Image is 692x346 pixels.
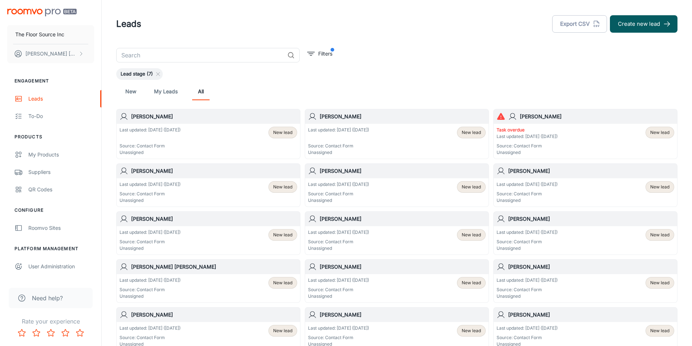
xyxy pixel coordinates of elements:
h6: [PERSON_NAME] [320,113,486,121]
button: Rate 4 star [58,326,73,340]
p: Source: Contact Form [120,143,181,149]
span: New lead [650,327,669,334]
h1: Leads [116,17,141,30]
a: [PERSON_NAME]Last updated: [DATE] ([DATE])Source: Contact FormUnassignedNew lead [493,163,677,207]
p: Source: Contact Form [308,191,369,197]
span: New lead [462,280,481,286]
p: Source: Contact Form [120,286,181,293]
div: User Administration [28,262,94,270]
button: [PERSON_NAME] [PERSON_NAME] [7,44,94,63]
p: Source: Contact Form [308,239,369,245]
h6: [PERSON_NAME] [320,311,486,319]
button: Rate 2 star [29,326,44,340]
span: New lead [650,184,669,190]
div: My Products [28,151,94,159]
div: Leads [28,95,94,103]
span: New lead [462,129,481,136]
p: Unassigned [120,149,181,156]
p: Source: Contact Form [497,334,558,341]
h6: [PERSON_NAME] [131,311,297,319]
div: Lead stage (7) [116,68,163,80]
button: filter [305,48,334,60]
p: Unassigned [120,293,181,300]
p: Last updated: [DATE] ([DATE]) [120,181,181,188]
p: Last updated: [DATE] ([DATE]) [308,229,369,236]
span: New lead [650,280,669,286]
p: Source: Contact Form [120,239,181,245]
p: Unassigned [120,197,181,204]
button: Rate 3 star [44,326,58,340]
h6: [PERSON_NAME] [320,263,486,271]
h6: [PERSON_NAME] [508,167,674,175]
p: Unassigned [308,245,369,252]
p: Source: Contact Form [308,143,369,149]
a: All [192,83,210,100]
p: Source: Contact Form [120,191,181,197]
h6: [PERSON_NAME] [131,215,297,223]
p: Source: Contact Form [497,143,558,149]
p: Last updated: [DATE] ([DATE]) [497,277,558,284]
span: Need help? [32,294,63,302]
span: New lead [650,232,669,238]
button: Rate 1 star [15,326,29,340]
div: To-do [28,112,94,120]
p: Filters [318,50,332,58]
span: New lead [273,280,292,286]
p: Source: Contact Form [308,286,369,293]
p: Rate your experience [6,317,96,326]
span: New lead [273,232,292,238]
a: [PERSON_NAME]Last updated: [DATE] ([DATE])Source: Contact FormUnassignedNew lead [305,211,489,255]
div: Suppliers [28,168,94,176]
h6: [PERSON_NAME] [131,167,297,175]
p: Source: Contact Form [308,334,369,341]
h6: [PERSON_NAME] [PERSON_NAME] [131,263,297,271]
a: [PERSON_NAME]Last updated: [DATE] ([DATE])Source: Contact FormUnassignedNew lead [493,211,677,255]
h6: [PERSON_NAME] [320,215,486,223]
p: Last updated: [DATE] ([DATE]) [308,181,369,188]
p: Source: Contact Form [120,334,181,341]
p: Unassigned [308,197,369,204]
p: Unassigned [308,293,369,300]
button: Rate 5 star [73,326,87,340]
p: Last updated: [DATE] ([DATE]) [497,325,558,331]
p: Last updated: [DATE] ([DATE]) [308,277,369,284]
p: The Floor Source Inc [15,30,64,38]
a: [PERSON_NAME]Last updated: [DATE] ([DATE])Source: Contact FormUnassignedNew lead [305,109,489,159]
img: Roomvo PRO Beta [7,9,77,16]
a: [PERSON_NAME]Last updated: [DATE] ([DATE])Source: Contact FormUnassignedNew lead [305,259,489,303]
p: Task overdue [497,127,558,133]
h6: [PERSON_NAME] [131,113,297,121]
span: New lead [462,232,481,238]
span: New lead [273,184,292,190]
a: [PERSON_NAME]Last updated: [DATE] ([DATE])Source: Contact FormUnassignedNew lead [116,211,300,255]
p: Source: Contact Form [497,286,558,293]
p: Unassigned [120,245,181,252]
p: Source: Contact Form [497,239,558,245]
span: New lead [462,184,481,190]
h6: [PERSON_NAME] [508,215,674,223]
p: Unassigned [497,149,558,156]
a: [PERSON_NAME]Last updated: [DATE] ([DATE])Source: Contact FormUnassignedNew lead [116,163,300,207]
p: Last updated: [DATE] ([DATE]) [308,127,369,133]
a: [PERSON_NAME]Last updated: [DATE] ([DATE])Source: Contact FormUnassignedNew lead [493,259,677,303]
p: Last updated: [DATE] ([DATE]) [497,133,558,140]
button: Create new lead [610,15,677,33]
a: [PERSON_NAME]Last updated: [DATE] ([DATE])Source: Contact FormUnassignedNew lead [305,163,489,207]
span: New lead [462,327,481,334]
a: [PERSON_NAME]Last updated: [DATE] ([DATE])Source: Contact FormUnassignedNew lead [116,109,300,159]
div: Roomvo Sites [28,224,94,232]
a: [PERSON_NAME] [PERSON_NAME]Last updated: [DATE] ([DATE])Source: Contact FormUnassignedNew lead [116,259,300,303]
p: Last updated: [DATE] ([DATE]) [120,325,181,331]
div: QR Codes [28,186,94,194]
button: Export CSV [552,15,607,33]
p: [PERSON_NAME] [PERSON_NAME] [25,50,77,58]
span: New lead [273,129,292,136]
span: New lead [650,129,669,136]
h6: [PERSON_NAME] [320,167,486,175]
button: The Floor Source Inc [7,25,94,44]
input: Search [116,48,284,62]
h6: [PERSON_NAME] [508,311,674,319]
p: Last updated: [DATE] ([DATE]) [497,181,558,188]
span: Lead stage (7) [116,70,157,78]
p: Last updated: [DATE] ([DATE]) [308,325,369,331]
